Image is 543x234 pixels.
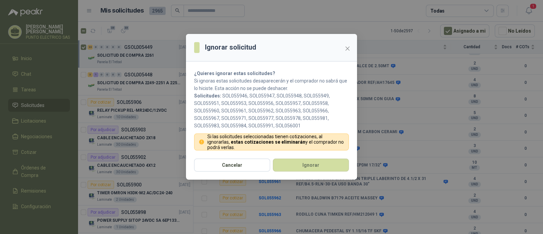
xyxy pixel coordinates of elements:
[194,93,221,98] b: Solicitudes:
[194,71,275,76] strong: ¿Quieres ignorar estas solicitudes?
[205,42,256,53] h3: Ignorar solicitud
[194,159,270,172] button: Cancelar
[342,43,353,54] button: Close
[194,92,349,129] p: SOL055946, SOL055947, SOL055948, SOL055949, SOL055951, SOL055953, SOL055956, SOL055957, SOL055958...
[273,159,349,172] button: Ignorar
[207,134,345,150] p: Si las solicitudes seleccionadas tienen cotizaciones, al ignorarlas, y el comprador no podrá verlas.
[345,46,350,51] span: close
[194,77,349,92] p: Si ignoras estas solicitudes desaparecerán y el comprador no sabrá que lo hiciste. Esta acción no...
[231,139,305,145] strong: estas cotizaciones se eliminarán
